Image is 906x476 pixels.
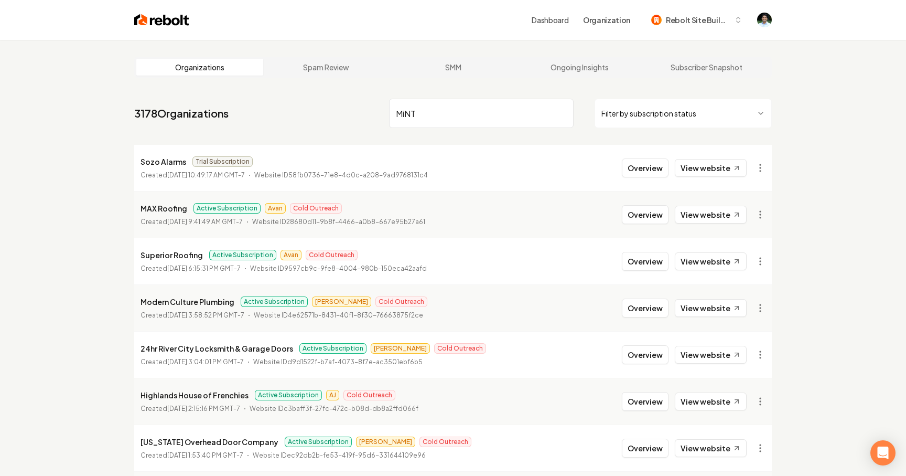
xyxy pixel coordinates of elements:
[643,59,770,76] a: Subscriber Snapshot
[281,250,301,260] span: Avan
[141,404,240,414] p: Created
[434,343,486,354] span: Cold Outreach
[134,106,229,121] a: 3178Organizations
[253,357,423,367] p: Website ID d9d1522f-b7af-4073-8f7e-ac3501ebf6b5
[141,436,278,448] p: [US_STATE] Overhead Door Company
[757,13,772,27] img: Arwin Rahmatpanah
[141,450,243,461] p: Created
[306,250,358,260] span: Cold Outreach
[622,252,668,271] button: Overview
[577,10,637,29] button: Organization
[343,390,395,400] span: Cold Outreach
[532,15,568,25] a: Dashboard
[666,15,730,26] span: Rebolt Site Builder
[141,295,234,308] p: Modern Culture Plumbing
[167,451,243,459] time: [DATE] 1:53:40 PM GMT-7
[254,310,423,321] p: Website ID 4e62571b-8431-40f1-8f30-76663875f2ce
[299,343,366,354] span: Active Subscription
[622,439,668,458] button: Overview
[141,342,293,355] p: 24hr River City Locksmith & Garage Doors
[252,217,425,227] p: Website ID 28680d11-9b8f-4466-a0b8-667e95b27a61
[757,13,772,27] button: Open user button
[265,203,286,214] span: Avan
[622,345,668,364] button: Overview
[390,59,516,76] a: SMM
[675,252,747,270] a: View website
[141,357,244,367] p: Created
[167,311,244,319] time: [DATE] 3:58:52 PM GMT-7
[675,393,747,410] a: View website
[651,15,662,25] img: Rebolt Site Builder
[209,250,276,260] span: Active Subscription
[253,450,426,461] p: Website ID ec92db2b-fe53-419f-95d6-331644109e96
[516,59,643,76] a: Ongoing Insights
[375,297,427,307] span: Cold Outreach
[250,263,427,274] p: Website ID 9597cb9c-9fe8-4004-980b-150eca42aafd
[167,171,245,179] time: [DATE] 10:49:17 AM GMT-7
[192,156,253,167] span: Trial Subscription
[167,218,243,226] time: [DATE] 9:41:49 AM GMT-7
[290,203,342,214] span: Cold Outreach
[326,390,339,400] span: AJ
[255,390,322,400] span: Active Subscription
[136,59,263,76] a: Organizations
[675,159,747,177] a: View website
[193,203,261,214] span: Active Subscription
[356,437,415,447] span: [PERSON_NAME]
[134,13,189,27] img: Rebolt Logo
[622,158,668,177] button: Overview
[622,205,668,224] button: Overview
[622,299,668,318] button: Overview
[250,404,418,414] p: Website ID c3baff3f-27fc-472c-b08d-db8a2ffd066f
[141,217,243,227] p: Created
[141,263,241,274] p: Created
[675,299,747,317] a: View website
[141,249,203,261] p: Superior Roofing
[141,170,245,181] p: Created
[312,297,371,307] span: [PERSON_NAME]
[285,437,352,447] span: Active Subscription
[870,440,896,466] div: Open Intercom Messenger
[389,99,574,128] input: Search by name or ID
[167,358,244,366] time: [DATE] 3:04:01 PM GMT-7
[371,343,430,354] span: [PERSON_NAME]
[141,389,249,401] p: Highlands House of Frenchies
[141,155,186,168] p: Sozo Alarms
[675,206,747,224] a: View website
[419,437,471,447] span: Cold Outreach
[167,405,240,412] time: [DATE] 2:15:16 PM GMT-7
[622,392,668,411] button: Overview
[141,310,244,321] p: Created
[241,297,308,307] span: Active Subscription
[675,439,747,457] a: View website
[141,202,187,215] p: MAX Roofing
[675,346,747,364] a: View website
[263,59,390,76] a: Spam Review
[167,265,241,272] time: [DATE] 6:15:31 PM GMT-7
[254,170,428,181] p: Website ID 58fb0736-71e8-4d0c-a208-9ad9768131c4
